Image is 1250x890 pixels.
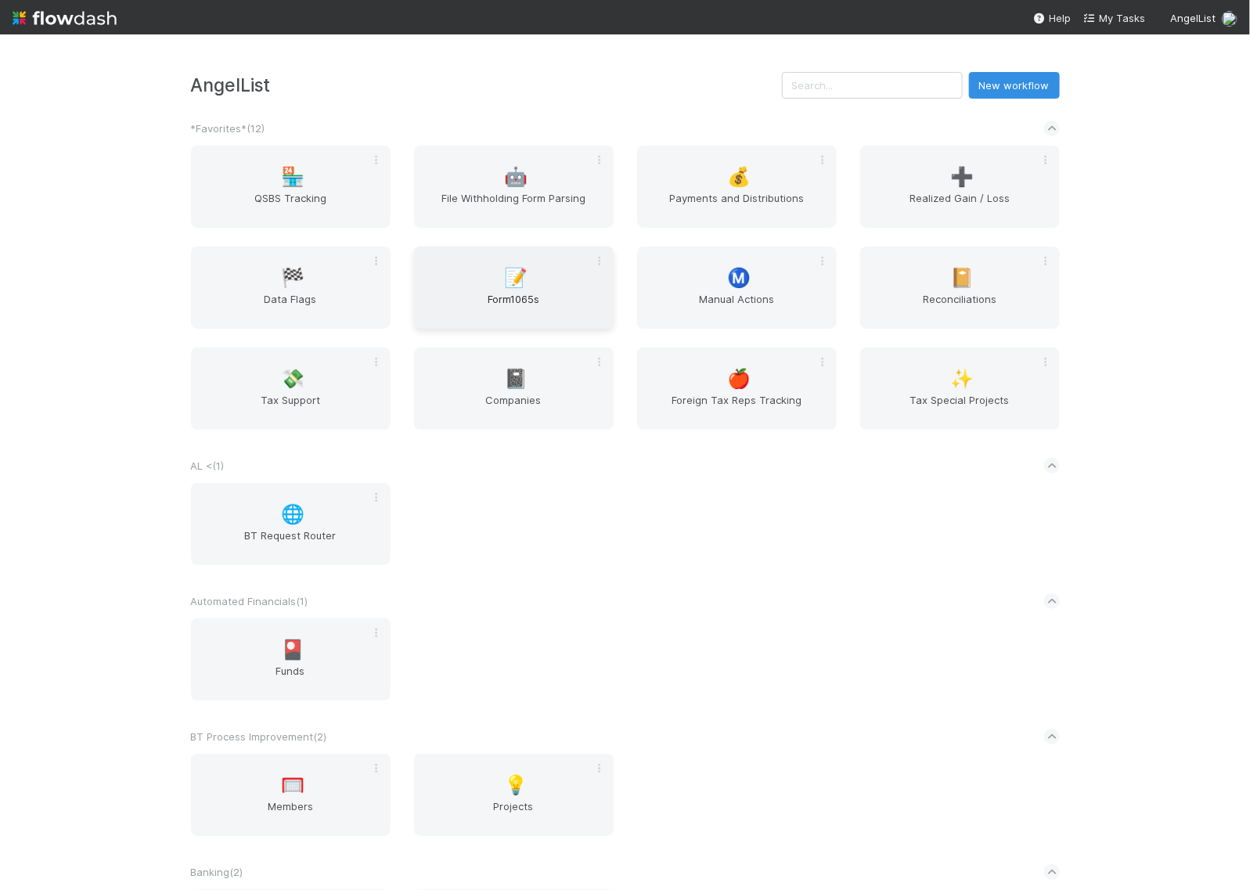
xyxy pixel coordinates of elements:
[13,5,117,31] img: logo-inverted-e16ddd16eac7371096b0.svg
[414,348,614,430] a: 📓Companies
[1222,11,1237,27] img: avatar_711f55b7-5a46-40da-996f-bc93b6b86381.png
[1170,12,1216,24] span: AngelList
[191,866,243,878] span: Banking ( 2 )
[281,504,304,524] span: 🌐
[197,528,384,559] span: BT Request Router
[860,348,1060,430] a: ✨Tax Special Projects
[191,247,391,329] a: 🏁Data Flags
[197,663,384,694] span: Funds
[420,392,607,423] span: Companies
[281,640,304,660] span: 🎴
[191,146,391,228] a: 🏪QSBS Tracking
[866,392,1054,423] span: Tax Special Projects
[1083,12,1145,24] span: My Tasks
[191,459,225,472] span: AL < ( 1 )
[281,369,304,389] span: 💸
[727,268,751,288] span: Ⓜ️
[950,167,974,187] span: ➕
[1033,10,1071,26] div: Help
[191,730,327,743] span: BT Process Improvement ( 2 )
[643,291,830,322] span: Manual Actions
[281,268,304,288] span: 🏁
[191,754,391,836] a: 🥅Members
[191,122,265,135] span: *Favorites* ( 12 )
[866,190,1054,222] span: Realized Gain / Loss
[504,268,528,288] span: 📝
[197,190,384,222] span: QSBS Tracking
[1083,10,1145,26] a: My Tasks
[281,775,304,795] span: 🥅
[420,190,607,222] span: File Withholding Form Parsing
[860,146,1060,228] a: ➕Realized Gain / Loss
[782,72,963,99] input: Search...
[866,291,1054,322] span: Reconciliations
[727,167,751,187] span: 💰
[727,369,751,389] span: 🍎
[643,392,830,423] span: Foreign Tax Reps Tracking
[197,291,384,322] span: Data Flags
[860,247,1060,329] a: 📔Reconciliations
[281,167,304,187] span: 🏪
[191,618,391,701] a: 🎴Funds
[504,369,528,389] span: 📓
[414,146,614,228] a: 🤖File Withholding Form Parsing
[191,595,308,607] span: Automated Financials ( 1 )
[969,72,1060,99] button: New workflow
[643,190,830,222] span: Payments and Distributions
[191,348,391,430] a: 💸Tax Support
[637,348,837,430] a: 🍎Foreign Tax Reps Tracking
[420,291,607,322] span: Form1065s
[637,247,837,329] a: Ⓜ️Manual Actions
[414,247,614,329] a: 📝Form1065s
[414,754,614,836] a: 💡Projects
[637,146,837,228] a: 💰Payments and Distributions
[950,369,974,389] span: ✨
[191,74,782,95] h3: AngelList
[197,798,384,830] span: Members
[197,392,384,423] span: Tax Support
[504,167,528,187] span: 🤖
[191,483,391,565] a: 🌐BT Request Router
[950,268,974,288] span: 📔
[420,798,607,830] span: Projects
[504,775,528,795] span: 💡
